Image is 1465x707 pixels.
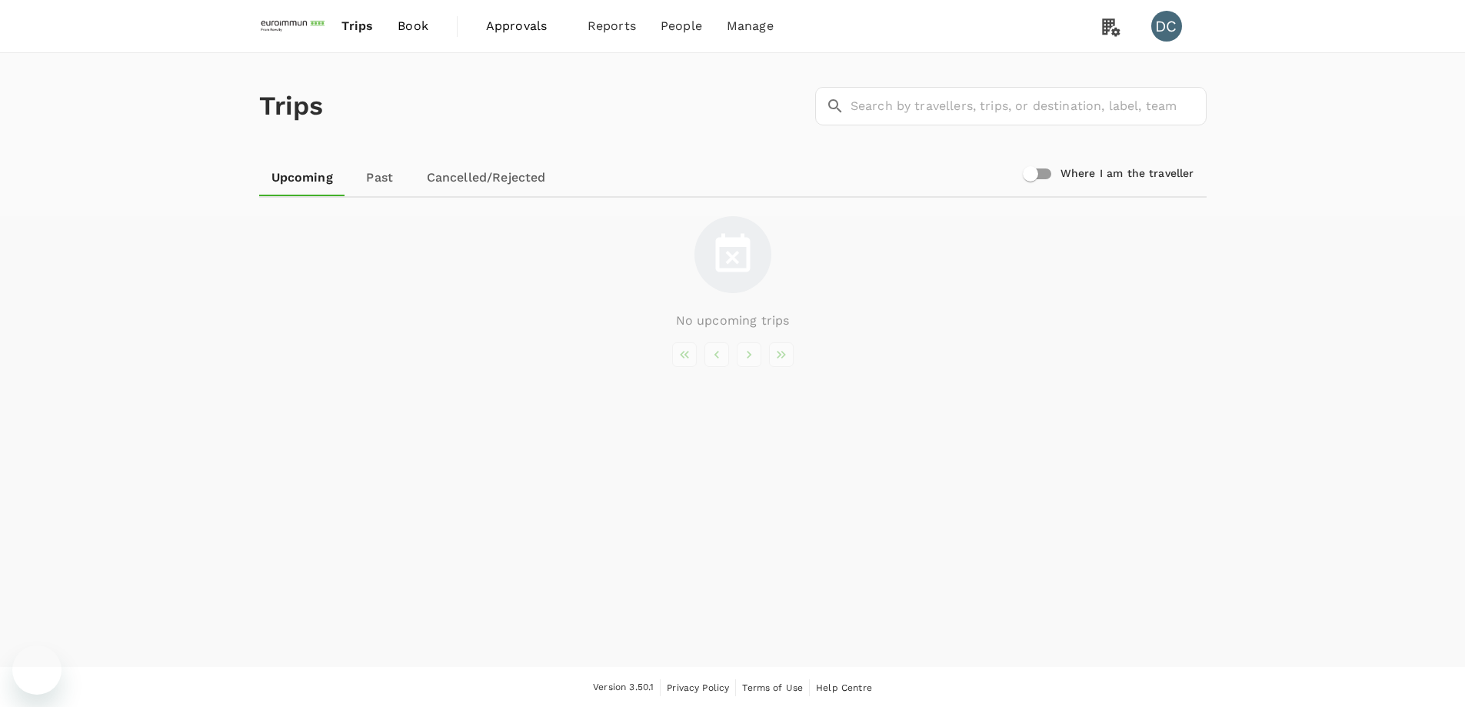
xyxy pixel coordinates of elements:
span: Privacy Policy [667,682,729,693]
a: Terms of Use [742,679,803,696]
a: Privacy Policy [667,679,729,696]
span: Book [398,17,428,35]
span: Terms of Use [742,682,803,693]
a: Help Centre [816,679,872,696]
a: Upcoming [259,159,345,196]
h1: Trips [259,53,324,159]
div: DC [1151,11,1182,42]
span: Trips [341,17,373,35]
p: No upcoming trips [676,312,790,330]
span: People [661,17,702,35]
a: Past [345,159,415,196]
span: Help Centre [816,682,872,693]
a: Cancelled/Rejected [415,159,558,196]
iframe: Button to launch messaging window [12,645,62,695]
span: Manage [727,17,774,35]
span: Version 3.50.1 [593,680,654,695]
span: Reports [588,17,636,35]
nav: pagination navigation [668,342,797,367]
input: Search by travellers, trips, or destination, label, team [851,87,1207,125]
h6: Where I am the traveller [1060,165,1194,182]
span: Approvals [486,17,563,35]
img: EUROIMMUN (South East Asia) Pte. Ltd. [259,9,330,43]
